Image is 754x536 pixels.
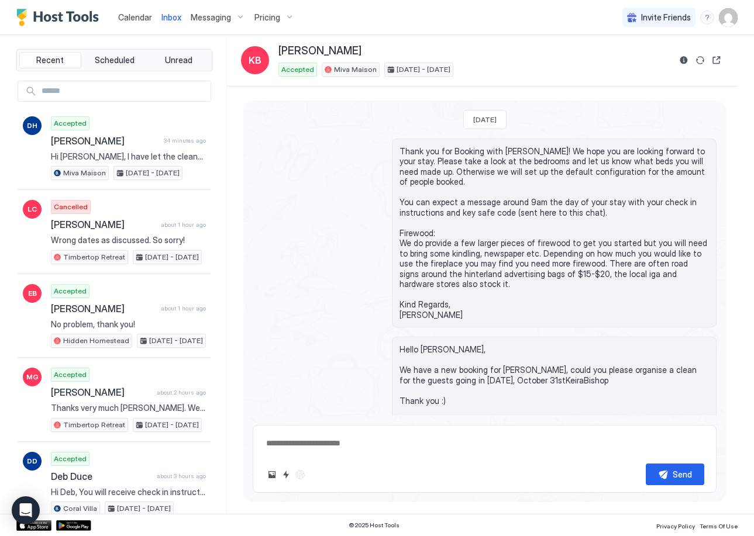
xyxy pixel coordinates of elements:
span: Timbertop Retreat [63,252,125,262]
span: [PERSON_NAME] [51,386,152,398]
span: Hi Deb, You will receive check in instructions the morning of your stay and a pre check notificat... [51,487,206,497]
span: [DATE] - [DATE] [145,252,199,262]
span: Accepted [54,454,87,464]
a: Host Tools Logo [16,9,104,26]
span: [DATE] - [DATE] [397,64,450,75]
button: Recent [19,52,81,68]
span: [DATE] [473,115,497,124]
span: [PERSON_NAME] [51,219,156,230]
span: about 1 hour ago [161,221,206,229]
span: Accepted [281,64,314,75]
button: Send [646,464,704,485]
span: Wrong dates as discussed. So sorry! [51,235,206,245]
span: Miva Maison [63,168,106,178]
span: Unread [165,55,192,65]
span: [DATE] - [DATE] [117,503,171,514]
a: App Store [16,520,51,531]
button: Quick reply [279,468,293,482]
span: Accepted [54,118,87,129]
span: Deb Duce [51,471,152,482]
span: Hidden Homestead [63,336,129,346]
button: Scheduled [84,52,146,68]
span: Messaging [191,12,231,23]
span: Thanks very much [PERSON_NAME]. We are very excited and looking forward to the stay. Organising a... [51,403,206,413]
span: [PERSON_NAME] [278,44,361,58]
span: Hi [PERSON_NAME], I have let the cleaner know your preference. :) We look forward to welcoming yo... [51,151,206,162]
button: Upload image [265,468,279,482]
button: Sync reservation [693,53,707,67]
a: Calendar [118,11,152,23]
span: Accepted [54,369,87,380]
span: EB [28,288,37,299]
div: menu [700,11,714,25]
span: Calendar [118,12,152,22]
div: Send [673,468,692,480]
span: Pricing [254,12,280,23]
span: DD [27,456,37,466]
span: about 1 hour ago [161,305,206,312]
span: DH [27,120,37,131]
span: about 2 hours ago [157,389,206,396]
span: [DATE] - [DATE] [145,420,199,430]
span: KB [249,53,261,67]
span: Scheduled [95,55,135,65]
span: MG [26,372,39,382]
a: Inbox [161,11,181,23]
button: Open reservation [710,53,724,67]
a: Privacy Policy [656,519,695,531]
span: Invite Friends [641,12,691,23]
button: Reservation information [677,53,691,67]
button: Unread [147,52,209,68]
a: Google Play Store [56,520,91,531]
span: 34 minutes ago [164,137,206,144]
input: Input Field [37,81,211,101]
span: Miva Maison [334,64,377,75]
span: Thank you for Booking with [PERSON_NAME]! We hope you are looking forward to your stay. Please ta... [400,146,709,320]
div: Open Intercom Messenger [12,496,40,524]
span: © 2025 Host Tools [349,521,400,529]
span: Hello [PERSON_NAME], We have a new booking for [PERSON_NAME], could you please organise a clean f... [400,344,709,406]
span: [DATE] - [DATE] [149,336,203,346]
span: Recent [36,55,64,65]
div: User profile [719,8,738,27]
div: tab-group [16,49,212,71]
span: [PERSON_NAME] [51,303,156,314]
span: Cancelled [54,202,88,212]
a: Terms Of Use [700,519,738,531]
span: about 3 hours ago [157,472,206,480]
span: Privacy Policy [656,523,695,530]
span: Inbox [161,12,181,22]
span: Accepted [54,286,87,296]
span: LC [27,204,37,215]
span: Timbertop Retreat [63,420,125,430]
span: No problem, thank you! [51,319,206,330]
span: [DATE] - [DATE] [126,168,180,178]
span: Terms Of Use [700,523,738,530]
span: Coral Villa [63,503,97,514]
span: [PERSON_NAME] [51,135,159,147]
